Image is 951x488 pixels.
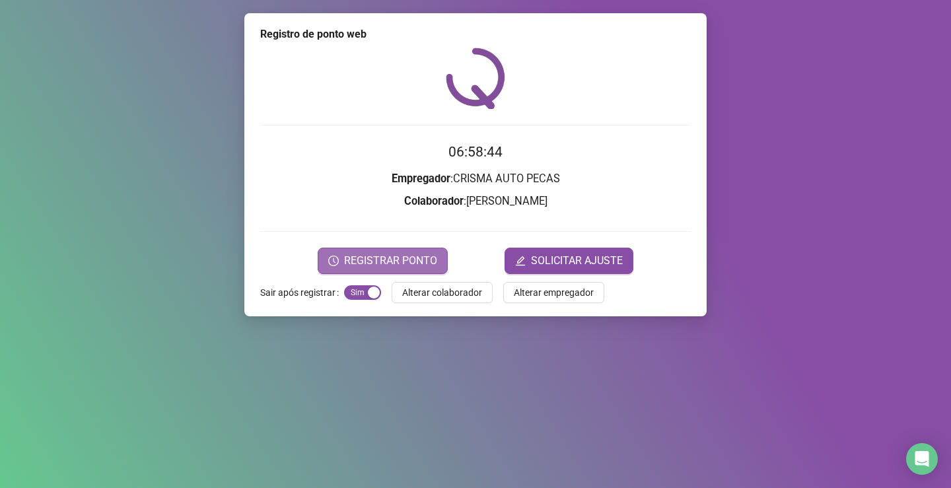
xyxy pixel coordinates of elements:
[328,256,339,266] span: clock-circle
[531,253,623,269] span: SOLICITAR AJUSTE
[392,172,450,185] strong: Empregador
[505,248,633,274] button: editSOLICITAR AJUSTE
[260,193,691,210] h3: : [PERSON_NAME]
[318,248,448,274] button: REGISTRAR PONTO
[344,253,437,269] span: REGISTRAR PONTO
[260,26,691,42] div: Registro de ponto web
[448,144,503,160] time: 06:58:44
[446,48,505,109] img: QRPoint
[392,282,493,303] button: Alterar colaborador
[404,195,464,207] strong: Colaborador
[503,282,604,303] button: Alterar empregador
[260,282,344,303] label: Sair após registrar
[515,256,526,266] span: edit
[514,285,594,300] span: Alterar empregador
[402,285,482,300] span: Alterar colaborador
[906,443,938,475] div: Open Intercom Messenger
[260,170,691,188] h3: : CRISMA AUTO PECAS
